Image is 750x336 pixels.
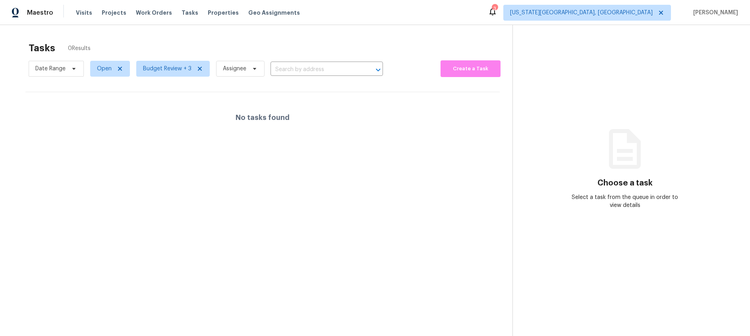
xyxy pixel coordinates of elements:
[76,9,92,17] span: Visits
[208,9,239,17] span: Properties
[271,64,361,76] input: Search by address
[182,10,198,15] span: Tasks
[445,64,497,73] span: Create a Task
[248,9,300,17] span: Geo Assignments
[510,9,653,17] span: [US_STATE][GEOGRAPHIC_DATA], [GEOGRAPHIC_DATA]
[136,9,172,17] span: Work Orders
[97,65,112,73] span: Open
[441,60,501,77] button: Create a Task
[35,65,66,73] span: Date Range
[27,9,53,17] span: Maestro
[569,193,681,209] div: Select a task from the queue in order to view details
[143,65,191,73] span: Budget Review + 3
[690,9,738,17] span: [PERSON_NAME]
[597,179,653,187] h3: Choose a task
[492,5,497,13] div: 3
[29,44,55,52] h2: Tasks
[102,9,126,17] span: Projects
[236,114,290,122] h4: No tasks found
[68,44,91,52] span: 0 Results
[223,65,246,73] span: Assignee
[373,64,384,75] button: Open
